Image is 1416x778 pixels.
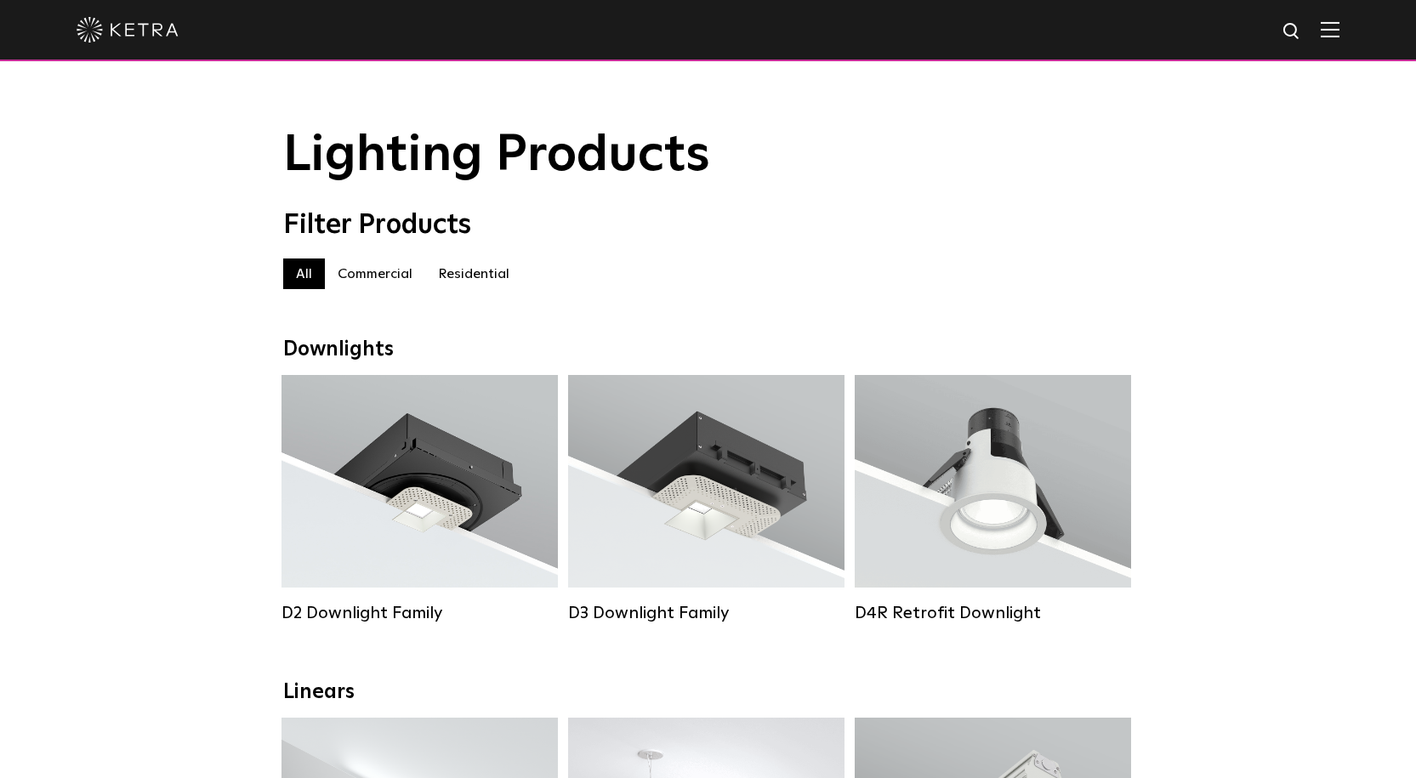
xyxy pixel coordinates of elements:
div: Linears [283,680,1134,705]
div: Filter Products [283,209,1134,241]
div: D4R Retrofit Downlight [855,603,1131,623]
label: All [283,258,325,289]
img: search icon [1282,21,1303,43]
div: D2 Downlight Family [281,603,558,623]
img: ketra-logo-2019-white [77,17,179,43]
div: D3 Downlight Family [568,603,844,623]
label: Residential [425,258,522,289]
div: Downlights [283,338,1134,362]
img: Hamburger%20Nav.svg [1321,21,1339,37]
a: D2 Downlight Family Lumen Output:1200Colors:White / Black / Gloss Black / Silver / Bronze / Silve... [281,375,558,623]
a: D3 Downlight Family Lumen Output:700 / 900 / 1100Colors:White / Black / Silver / Bronze / Paintab... [568,375,844,623]
span: Lighting Products [283,130,710,181]
a: D4R Retrofit Downlight Lumen Output:800Colors:White / BlackBeam Angles:15° / 25° / 40° / 60°Watta... [855,375,1131,623]
label: Commercial [325,258,425,289]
